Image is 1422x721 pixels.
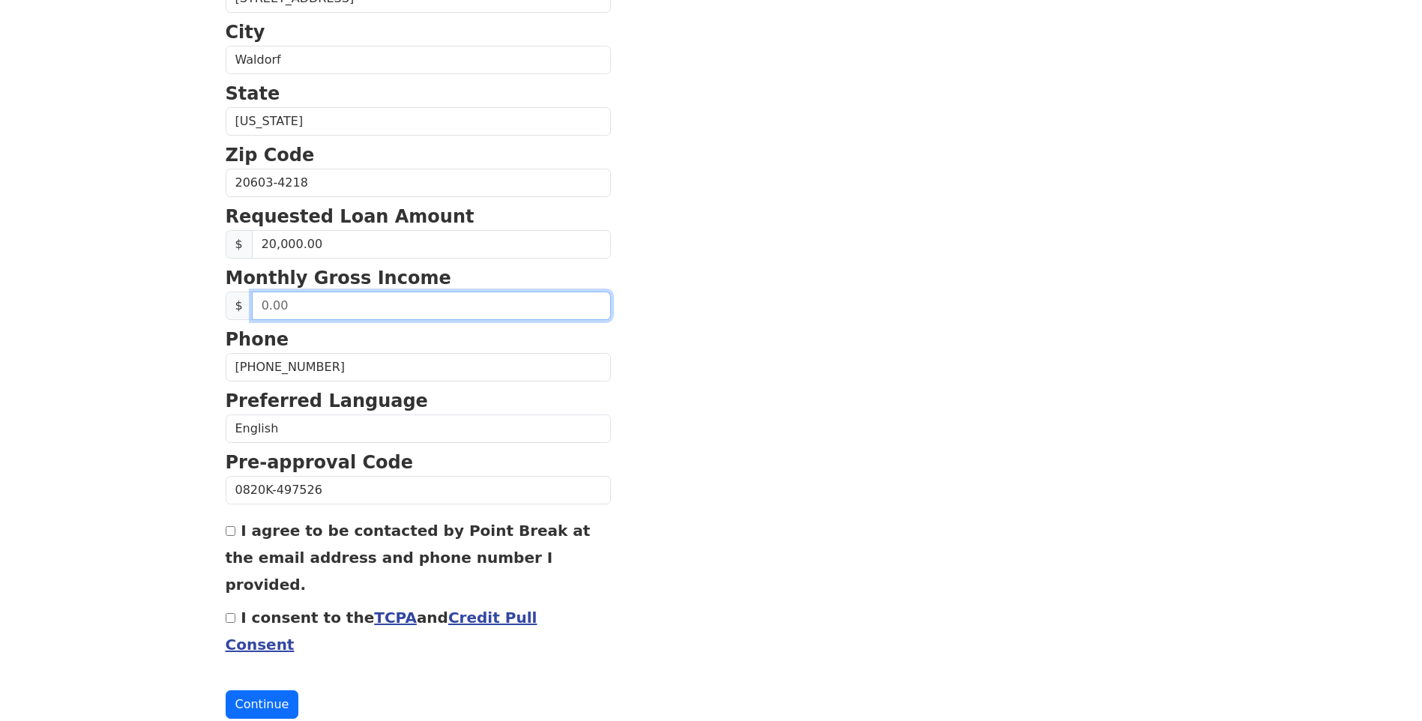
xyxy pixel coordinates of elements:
[226,353,611,381] input: Phone
[226,46,611,74] input: City
[226,83,280,104] strong: State
[226,690,299,719] button: Continue
[226,452,414,473] strong: Pre-approval Code
[226,329,289,350] strong: Phone
[374,609,417,627] a: TCPA
[226,22,265,43] strong: City
[226,265,611,292] p: Monthly Gross Income
[226,145,315,166] strong: Zip Code
[226,206,474,227] strong: Requested Loan Amount
[226,522,591,594] label: I agree to be contacted by Point Break at the email address and phone number I provided.
[226,609,537,654] label: I consent to the and
[226,292,253,320] span: $
[252,292,611,320] input: 0.00
[252,230,611,259] input: 0.00
[226,169,611,197] input: Zip Code
[226,230,253,259] span: $
[226,390,428,411] strong: Preferred Language
[226,476,611,504] input: Pre-approval Code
